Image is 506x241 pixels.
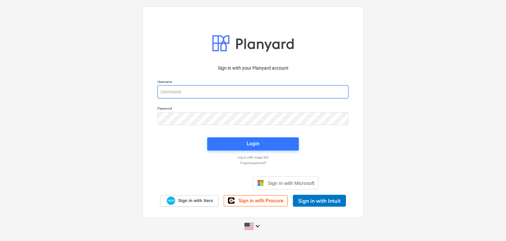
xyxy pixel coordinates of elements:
p: Username [157,80,349,85]
iframe: Chat Widget [473,209,506,241]
a: Log in with magic link [154,155,352,159]
p: Password [157,106,349,112]
span: Sign in with Xero [178,198,213,204]
a: Forgot password? [154,161,352,165]
iframe: Sign in with Google Button [184,176,251,190]
a: Sign in with Xero [160,195,219,207]
span: Sign in with Procore [239,198,283,204]
a: Sign in with Procore [224,195,288,206]
span: Sign in with Microsoft [268,180,315,186]
i: keyboard_arrow_down [254,222,262,230]
button: Login [207,137,299,151]
input: Username [157,85,349,98]
p: Sign in with your Planyard account [157,65,349,72]
img: Xero logo [167,196,175,205]
img: Microsoft logo [257,180,264,186]
div: Login [247,139,259,148]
